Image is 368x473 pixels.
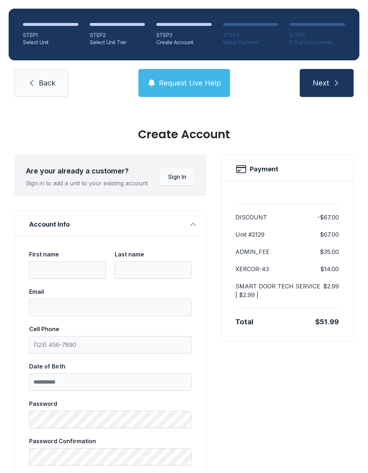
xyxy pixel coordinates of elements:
[156,39,212,46] div: Create Account
[14,129,354,140] div: Create Account
[290,39,345,46] div: E-Sign Documents
[29,219,186,229] span: Account Info
[29,374,192,391] input: Date of Birth
[29,325,192,333] div: Cell Phone
[26,179,148,187] div: Sign in to add a unit to your existing account
[235,230,264,239] dt: Unit #2129
[290,32,345,39] div: STEP 5
[90,32,145,39] div: STEP 2
[15,211,206,235] button: Account Info
[235,213,267,222] dt: DISCOUNT
[29,336,192,353] input: Cell Phone
[250,164,278,174] h2: Payment
[223,39,279,46] div: Make Payment
[23,39,78,46] div: Select Unit
[115,261,192,279] input: Last name
[320,265,339,273] dd: $14.00
[159,78,221,88] span: Request Live Help
[29,399,192,408] div: Password
[29,261,106,279] input: First name
[39,78,55,88] span: Back
[29,287,192,296] div: Email
[156,32,212,39] div: STEP 3
[29,362,192,371] div: Date of Birth
[320,230,339,239] dd: $67.00
[115,250,192,259] div: Last name
[315,317,339,327] div: $51.99
[320,247,339,256] dd: $35.00
[90,39,145,46] div: Select Unit Tier
[29,411,192,428] input: Password
[26,166,148,176] div: Are your already a customer?
[235,282,320,299] dt: SMART DOOR TECH SERVICE | $2.99 |
[223,32,279,39] div: STEP 4
[317,213,339,222] dd: -$67.00
[29,299,192,316] input: Email
[168,172,186,181] span: Sign In
[313,78,329,88] span: Next
[23,32,78,39] div: STEP 1
[323,282,339,299] dd: $2.99
[235,247,270,256] dt: ADMIN_FEE
[235,317,253,327] div: Total
[29,250,106,259] div: First name
[235,265,269,273] dt: XERCOR-43
[29,437,192,445] div: Password Confirmation
[29,448,192,465] input: Password Confirmation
